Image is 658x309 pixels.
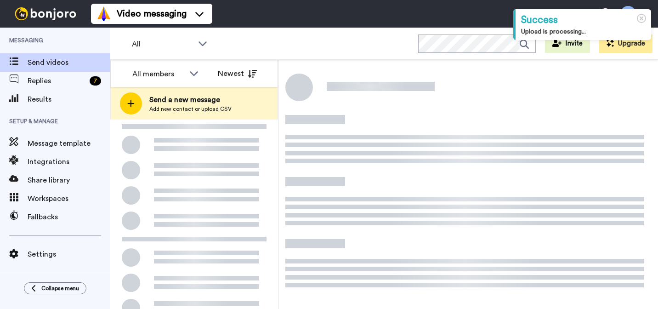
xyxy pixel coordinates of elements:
button: Collapse menu [24,282,86,294]
span: Send a new message [149,94,232,105]
span: Send videos [28,57,110,68]
span: Workspaces [28,193,110,204]
span: All [132,39,193,50]
span: Replies [28,75,86,86]
span: Add new contact or upload CSV [149,105,232,113]
img: vm-color.svg [96,6,111,21]
span: Settings [28,249,110,260]
div: 7 [90,76,101,86]
span: Integrations [28,156,110,167]
img: bj-logo-header-white.svg [11,7,80,20]
button: Newest [211,64,264,83]
span: Fallbacks [28,212,110,223]
span: Collapse menu [41,285,79,292]
div: Success [521,13,646,27]
span: Message template [28,138,110,149]
span: Results [28,94,110,105]
span: Video messaging [117,7,187,20]
button: Upgrade [599,34,652,53]
div: Upload is processing... [521,27,646,36]
div: All members [132,69,185,80]
span: Share library [28,175,110,186]
button: Invite [545,34,590,53]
